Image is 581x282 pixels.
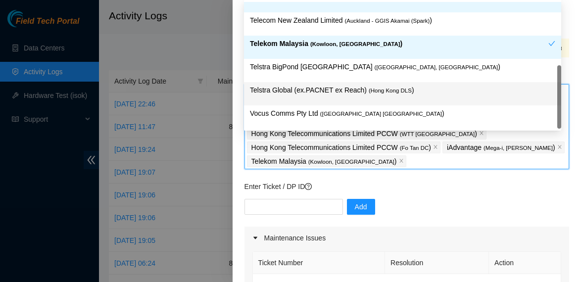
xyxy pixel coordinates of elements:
p: Telekom Malaysia ) [250,38,548,49]
span: question-circle [305,183,312,190]
span: ( WTT [GEOGRAPHIC_DATA] [400,131,475,137]
p: Enter Ticket / DP ID [244,181,569,192]
span: ( Kowloon, [GEOGRAPHIC_DATA] [310,41,400,47]
th: Resolution [385,252,489,274]
p: Telstra Global (ex.PACNET ex Reach) ) [250,85,555,96]
p: Hong Kong Telecommunications Limited PCCW ) [251,142,431,153]
span: ( [GEOGRAPHIC_DATA] [GEOGRAPHIC_DATA] [320,111,442,117]
span: check [548,40,555,47]
p: Telstra BigPond [GEOGRAPHIC_DATA] ) [250,61,555,73]
button: Add [347,199,375,215]
span: close [433,144,438,150]
p: Telecom New Zealand Limited ) [250,15,555,26]
span: ( Hong Kong DLS [369,88,412,94]
p: Vocus Comms Pty Ltd ) [250,108,555,119]
span: Add [355,201,367,212]
span: close [557,144,562,150]
p: iAdvantage ) [447,142,555,153]
span: ( [GEOGRAPHIC_DATA], [GEOGRAPHIC_DATA] [375,64,498,70]
span: ( Fo Tan DC [400,145,429,151]
span: ( Auckland - GGIS Akamai (Spark) [344,18,430,24]
span: close [399,158,404,164]
span: ( Mega-i, [PERSON_NAME] [484,145,553,151]
th: Action [489,252,561,274]
p: Hong Kong Telecommunications Limited PCCW ) [251,128,477,140]
p: Telekom Malaysia ) [251,156,397,167]
div: Maintenance Issues [244,227,569,249]
span: close [479,131,484,137]
span: caret-right [252,235,258,241]
th: Ticket Number [253,252,385,274]
span: ( Kowloon, [GEOGRAPHIC_DATA] [308,159,394,165]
